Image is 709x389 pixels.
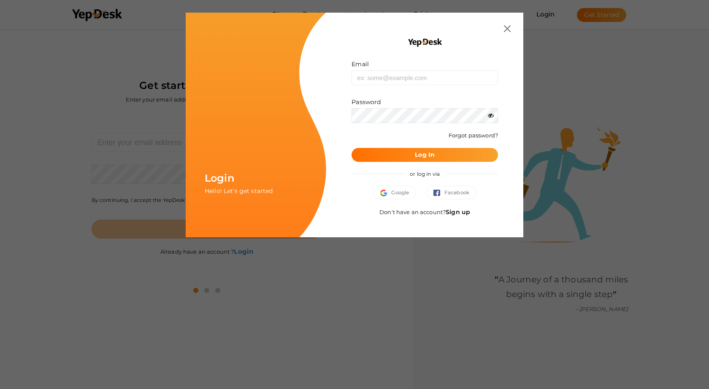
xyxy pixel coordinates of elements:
input: ex: some@example.com [352,70,498,85]
span: Login [205,172,234,184]
a: Sign up [446,208,470,216]
img: google.svg [380,190,391,196]
label: Password [352,98,381,106]
a: Forgot password? [449,132,498,139]
button: Google [373,186,416,199]
img: YEP_black_cropped.png [407,38,442,47]
button: Log In [352,148,498,162]
span: or log in via [403,164,446,183]
b: Log In [415,151,435,158]
span: Hello! Let's get started [205,187,273,195]
img: facebook.svg [433,190,444,196]
span: Google [380,188,409,197]
span: Don't have an account? [379,209,470,215]
img: close.svg [504,25,511,32]
label: Email [352,60,369,68]
button: Facebook [426,186,476,199]
span: Facebook [433,188,469,197]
